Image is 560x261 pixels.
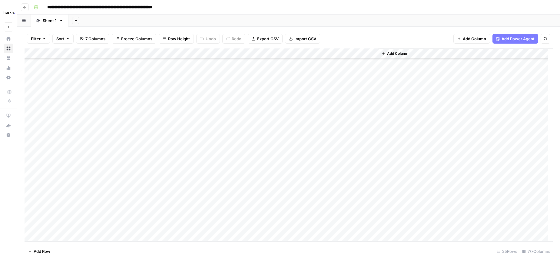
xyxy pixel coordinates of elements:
button: Add Row [25,246,54,256]
span: Filter [31,36,41,42]
span: Add Column [463,36,486,42]
button: Add Column [379,50,411,58]
button: 7 Columns [76,34,109,44]
a: Home [4,34,13,44]
a: Sheet 1 [31,15,68,27]
span: Add Power Agent [502,36,535,42]
span: 7 Columns [85,36,105,42]
a: Settings [4,73,13,82]
span: Redo [232,36,241,42]
button: Help + Support [4,130,13,140]
button: Import CSV [285,34,320,44]
button: Add Column [453,34,490,44]
span: Freeze Columns [121,36,152,42]
button: Workspace: Haskn [4,5,13,20]
span: Row Height [168,36,190,42]
button: Redo [222,34,245,44]
span: Add Column [387,51,408,56]
div: Sheet 1 [43,18,57,24]
img: Haskn Logo [4,7,15,18]
div: 7/7 Columns [520,246,553,256]
button: Add Power Agent [492,34,538,44]
button: Freeze Columns [112,34,156,44]
span: Add Row [34,248,50,254]
a: Browse [4,44,13,53]
button: Sort [52,34,74,44]
a: AirOps Academy [4,111,13,121]
a: Usage [4,63,13,73]
button: Export CSV [248,34,283,44]
button: Row Height [159,34,194,44]
span: Sort [56,36,64,42]
a: Your Data [4,53,13,63]
button: Undo [196,34,220,44]
button: Filter [27,34,50,44]
span: Import CSV [294,36,316,42]
button: What's new? [4,121,13,130]
div: What's new? [4,121,13,130]
span: Export CSV [257,36,279,42]
span: Undo [206,36,216,42]
div: 25 Rows [494,246,520,256]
